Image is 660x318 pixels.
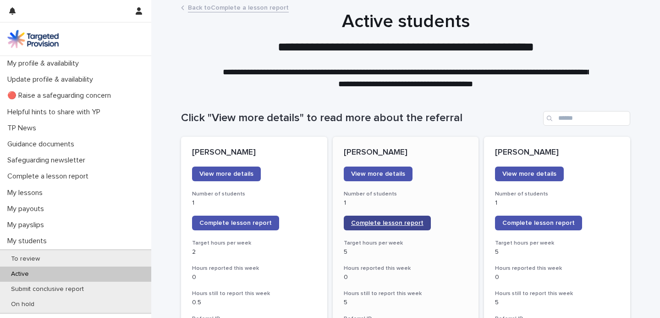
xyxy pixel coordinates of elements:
span: View more details [502,171,556,177]
a: Complete lesson report [192,216,279,230]
p: 0 [192,273,316,281]
p: [PERSON_NAME] [495,148,619,158]
h3: Hours reported this week [495,265,619,272]
p: 1 [344,199,468,207]
p: To review [4,255,47,263]
h3: Number of students [192,190,316,198]
p: 5 [344,248,468,256]
h3: Hours still to report this week [192,290,316,297]
h3: Number of students [344,190,468,198]
a: Complete lesson report [344,216,431,230]
p: My payslips [4,221,51,229]
a: Complete lesson report [495,216,582,230]
h3: Target hours per week [192,240,316,247]
p: 0 [344,273,468,281]
p: My lessons [4,189,50,197]
p: 1 [495,199,619,207]
p: My students [4,237,54,245]
p: 2 [192,248,316,256]
p: Active [4,270,36,278]
p: 5 [495,248,619,256]
p: Update profile & availability [4,75,100,84]
span: Complete lesson report [351,220,423,226]
a: View more details [495,167,564,181]
span: Complete lesson report [502,220,575,226]
span: View more details [351,171,405,177]
h3: Hours reported this week [344,265,468,272]
h1: Active students [181,11,630,33]
a: View more details [344,167,412,181]
p: Guidance documents [4,140,82,149]
a: Back toComplete a lesson report [188,2,289,12]
h3: Hours still to report this week [344,290,468,297]
p: Complete a lesson report [4,172,96,181]
p: My profile & availability [4,59,86,68]
p: 🔴 Raise a safeguarding concern [4,91,118,100]
p: Submit conclusive report [4,285,91,293]
input: Search [543,111,630,126]
a: View more details [192,167,261,181]
p: [PERSON_NAME] [192,148,316,158]
span: Complete lesson report [199,220,272,226]
p: Safeguarding newsletter [4,156,93,165]
p: 0 [495,273,619,281]
p: TP News [4,124,44,133]
h3: Target hours per week [495,240,619,247]
h3: Target hours per week [344,240,468,247]
span: View more details [199,171,253,177]
p: 5 [344,299,468,307]
img: M5nRWzHhSzIhMunXDL62 [7,30,59,48]
p: 0.5 [192,299,316,307]
p: Helpful hints to share with YP [4,108,108,117]
h3: Number of students [495,190,619,198]
p: My payouts [4,205,51,213]
p: [PERSON_NAME] [344,148,468,158]
h1: Click "View more details" to read more about the referral [181,112,539,125]
p: 5 [495,299,619,307]
h3: Hours still to report this week [495,290,619,297]
p: 1 [192,199,316,207]
h3: Hours reported this week [192,265,316,272]
p: On hold [4,301,42,308]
